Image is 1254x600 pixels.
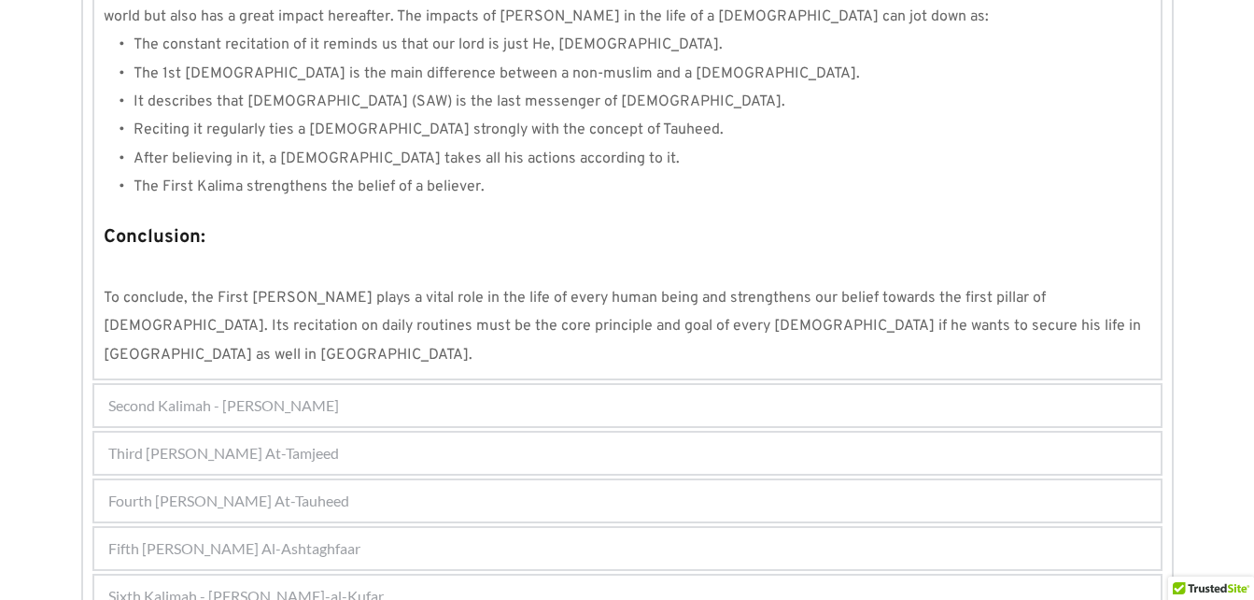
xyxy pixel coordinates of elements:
span: After believing in it, a [DEMOGRAPHIC_DATA] takes all his actions according to it. [134,150,680,168]
span: Fourth [PERSON_NAME] At-Tauheed [108,490,349,512]
span: Fifth [PERSON_NAME] Al-Ashtaghfaar [108,537,360,560]
span: Reciting it regularly ties a [DEMOGRAPHIC_DATA] strongly with the concept of Tauheed. [134,121,724,139]
span: Second Kalimah - [PERSON_NAME] [108,394,339,417]
span: The constant recitation of it reminds us that our lord is just He, [DEMOGRAPHIC_DATA]. [134,36,723,54]
span: Third [PERSON_NAME] At-Tamjeed [108,442,339,464]
span: The 1st [DEMOGRAPHIC_DATA] is the main difference between a non-muslim and a [DEMOGRAPHIC_DATA]. [134,64,860,83]
span: It describes that [DEMOGRAPHIC_DATA] (SAW) is the last messenger of [DEMOGRAPHIC_DATA]. [134,93,785,111]
strong: Conclusion: [104,225,205,250]
span: To conclude, the First [PERSON_NAME] plays a vital role in the life of every human being and stre... [104,289,1145,364]
span: The First Kalima strengthens the belief of a believer. [134,178,485,196]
